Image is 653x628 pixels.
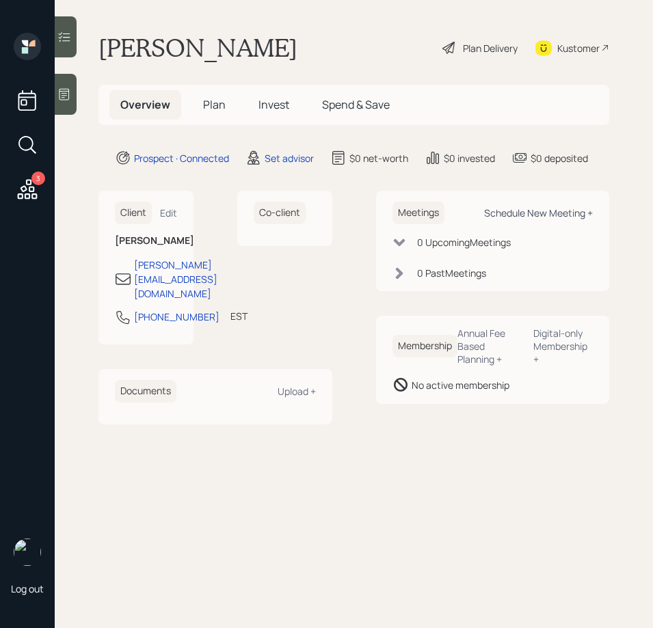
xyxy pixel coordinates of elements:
[557,41,600,55] div: Kustomer
[444,151,495,165] div: $0 invested
[98,33,297,63] h1: [PERSON_NAME]
[120,97,170,112] span: Overview
[160,206,177,219] div: Edit
[258,97,289,112] span: Invest
[417,235,511,249] div: 0 Upcoming Meeting s
[265,151,314,165] div: Set advisor
[230,309,248,323] div: EST
[11,582,44,595] div: Log out
[14,538,41,566] img: sami-boghos-headshot.png
[278,385,316,398] div: Upload +
[322,97,390,112] span: Spend & Save
[392,202,444,224] h6: Meetings
[134,151,229,165] div: Prospect · Connected
[463,41,518,55] div: Plan Delivery
[134,258,217,301] div: [PERSON_NAME][EMAIL_ADDRESS][DOMAIN_NAME]
[115,202,152,224] h6: Client
[134,310,219,324] div: [PHONE_NUMBER]
[115,235,177,247] h6: [PERSON_NAME]
[533,327,593,366] div: Digital-only Membership +
[457,327,522,366] div: Annual Fee Based Planning +
[417,266,486,280] div: 0 Past Meeting s
[203,97,226,112] span: Plan
[115,380,176,402] h6: Documents
[484,206,593,219] div: Schedule New Meeting +
[31,172,45,185] div: 3
[254,202,306,224] h6: Co-client
[392,335,457,357] h6: Membership
[531,151,588,165] div: $0 deposited
[349,151,408,165] div: $0 net-worth
[412,378,509,392] div: No active membership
